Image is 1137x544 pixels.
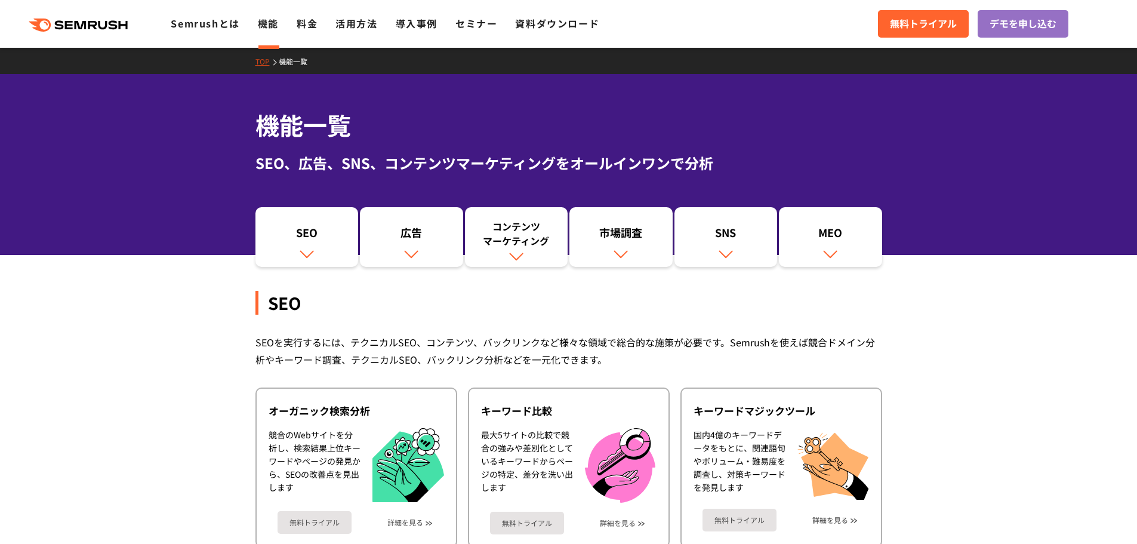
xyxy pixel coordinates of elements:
[255,152,882,174] div: SEO、広告、SNS、コンテンツマーケティングをオールインワンで分析
[471,219,562,248] div: コンテンツ マーケティング
[255,291,882,315] div: SEO
[694,404,869,418] div: キーワードマジックツール
[785,225,876,245] div: MEO
[255,107,882,143] h1: 機能一覧
[812,516,848,524] a: 詳細を見る
[569,207,673,267] a: 市場調査
[372,428,444,503] img: オーガニック検索分析
[278,511,352,534] a: 無料トライアル
[674,207,778,267] a: SNS
[481,428,573,503] div: 最大5サイトの比較で競合の強みや差別化としているキーワードからページの特定、差分を洗い出します
[490,512,564,534] a: 無料トライアル
[575,225,667,245] div: 市場調査
[360,207,463,267] a: 広告
[702,509,777,531] a: 無料トライアル
[465,207,568,267] a: コンテンツマーケティング
[258,16,279,30] a: 機能
[279,56,316,66] a: 機能一覧
[978,10,1068,38] a: デモを申し込む
[600,519,636,527] a: 詳細を見る
[255,334,882,368] div: SEOを実行するには、テクニカルSEO、コンテンツ、バックリンクなど様々な領域で総合的な施策が必要です。Semrushを使えば競合ドメイン分析やキーワード調査、テクニカルSEO、バックリンク分析...
[878,10,969,38] a: 無料トライアル
[396,16,437,30] a: 導入事例
[585,428,655,503] img: キーワード比較
[797,428,869,500] img: キーワードマジックツール
[261,225,353,245] div: SEO
[779,207,882,267] a: MEO
[990,16,1056,32] span: デモを申し込む
[269,428,360,503] div: 競合のWebサイトを分析し、検索結果上位キーワードやページの発見から、SEOの改善点を見出します
[255,56,279,66] a: TOP
[890,16,957,32] span: 無料トライアル
[455,16,497,30] a: セミナー
[255,207,359,267] a: SEO
[481,404,657,418] div: キーワード比較
[680,225,772,245] div: SNS
[694,428,785,500] div: 国内4億のキーワードデータをもとに、関連語句やボリューム・難易度を調査し、対策キーワードを発見します
[387,518,423,527] a: 詳細を見る
[515,16,599,30] a: 資料ダウンロード
[297,16,318,30] a: 料金
[269,404,444,418] div: オーガニック検索分析
[335,16,377,30] a: 活用方法
[171,16,239,30] a: Semrushとは
[366,225,457,245] div: 広告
